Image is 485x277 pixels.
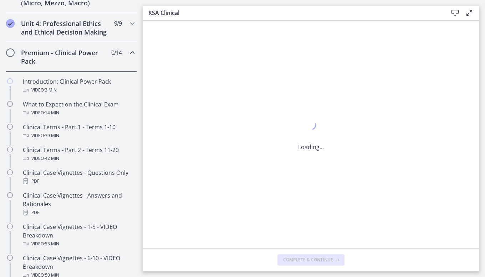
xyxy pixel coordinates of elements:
[44,131,59,140] span: · 39 min
[23,168,134,185] div: Clinical Case Vignettes - Questions Only
[23,123,134,140] div: Clinical Terms - Part 1 - Terms 1-10
[44,86,57,94] span: · 3 min
[23,208,134,217] div: PDF
[6,19,15,28] i: Completed
[111,48,122,57] span: 0 / 14
[23,77,134,94] div: Introduction: Clinical Power Pack
[23,154,134,163] div: Video
[44,240,59,248] span: · 53 min
[298,118,324,134] div: 1
[298,143,324,151] p: Loading...
[23,223,134,248] div: Clinical Case Vignettes - 1-5 - VIDEO Breakdown
[148,9,436,17] h3: KSA Clinical
[23,146,134,163] div: Clinical Terms - Part 2 - Terms 11-20
[23,240,134,248] div: Video
[44,109,59,117] span: · 14 min
[23,86,134,94] div: Video
[23,109,134,117] div: Video
[23,191,134,217] div: Clinical Case Vignettes - Answers and Rationales
[23,177,134,185] div: PDF
[21,19,108,36] h2: Unit 4: Professional Ethics and Ethical Decision Making
[21,48,108,66] h2: Premium - Clinical Power Pack
[114,19,122,28] span: 9 / 9
[277,254,344,266] button: Complete & continue
[23,100,134,117] div: What to Expect on the Clinical Exam
[44,154,59,163] span: · 42 min
[23,131,134,140] div: Video
[283,257,333,263] span: Complete & continue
